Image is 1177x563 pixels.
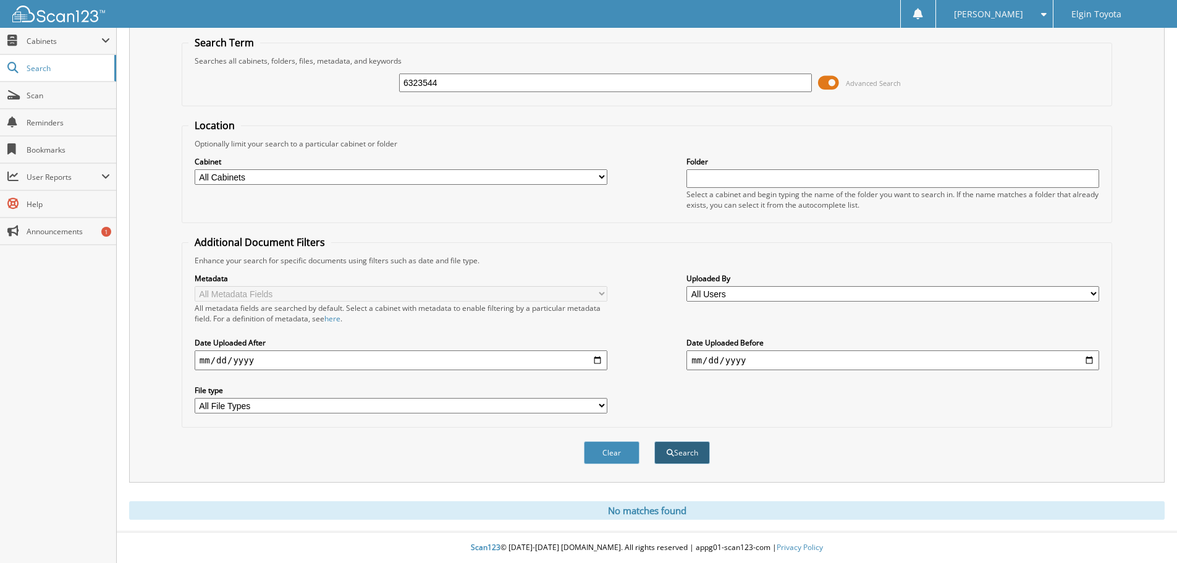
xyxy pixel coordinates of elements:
[324,313,340,324] a: here
[101,227,111,237] div: 1
[129,501,1165,520] div: No matches found
[27,172,101,182] span: User Reports
[954,11,1023,18] span: [PERSON_NAME]
[846,78,901,88] span: Advanced Search
[686,350,1099,370] input: end
[188,138,1105,149] div: Optionally limit your search to a particular cabinet or folder
[777,542,823,552] a: Privacy Policy
[188,36,260,49] legend: Search Term
[195,350,607,370] input: start
[195,273,607,284] label: Metadata
[195,303,607,324] div: All metadata fields are searched by default. Select a cabinet with metadata to enable filtering b...
[188,119,241,132] legend: Location
[471,542,500,552] span: Scan123
[1071,11,1121,18] span: Elgin Toyota
[27,63,108,74] span: Search
[654,441,710,464] button: Search
[686,337,1099,348] label: Date Uploaded Before
[27,117,110,128] span: Reminders
[686,189,1099,210] div: Select a cabinet and begin typing the name of the folder you want to search in. If the name match...
[584,441,639,464] button: Clear
[27,145,110,155] span: Bookmarks
[195,156,607,167] label: Cabinet
[188,56,1105,66] div: Searches all cabinets, folders, files, metadata, and keywords
[195,337,607,348] label: Date Uploaded After
[188,255,1105,266] div: Enhance your search for specific documents using filters such as date and file type.
[117,533,1177,563] div: © [DATE]-[DATE] [DOMAIN_NAME]. All rights reserved | appg01-scan123-com |
[27,90,110,101] span: Scan
[686,273,1099,284] label: Uploaded By
[27,36,101,46] span: Cabinets
[27,226,110,237] span: Announcements
[27,199,110,210] span: Help
[1115,504,1177,563] iframe: Chat Widget
[686,156,1099,167] label: Folder
[12,6,105,22] img: scan123-logo-white.svg
[188,235,331,249] legend: Additional Document Filters
[195,385,607,396] label: File type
